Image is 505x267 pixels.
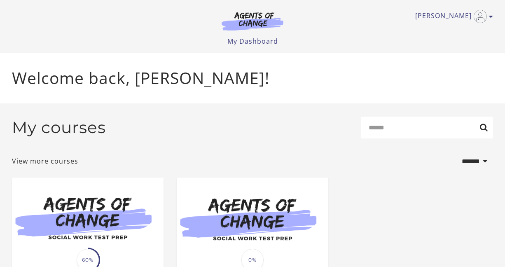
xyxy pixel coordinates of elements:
[12,66,493,90] p: Welcome back, [PERSON_NAME]!
[12,118,106,137] h2: My courses
[213,12,292,30] img: Agents of Change Logo
[415,10,489,23] a: Toggle menu
[12,156,78,166] a: View more courses
[227,37,278,46] a: My Dashboard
